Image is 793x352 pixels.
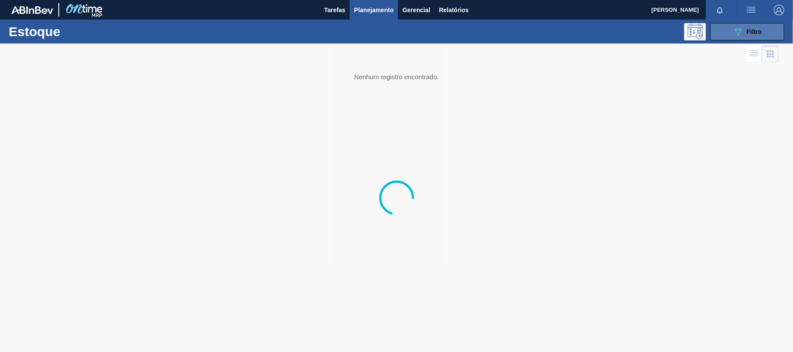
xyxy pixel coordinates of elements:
[747,28,762,35] span: Filtro
[9,27,138,37] h1: Estoque
[11,6,53,14] img: TNhmsLtSVTkK8tSr43FrP2fwEKptu5GPRR3wAAAABJRU5ErkJggg==
[324,5,345,15] span: Tarefas
[746,5,756,15] img: userActions
[439,5,469,15] span: Relatórios
[774,5,784,15] img: Logout
[706,4,734,16] button: Notificações
[710,23,784,40] button: Filtro
[684,23,706,40] div: Pogramando: nenhum usuário selecionado
[354,5,394,15] span: Planejamento
[402,5,430,15] span: Gerencial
